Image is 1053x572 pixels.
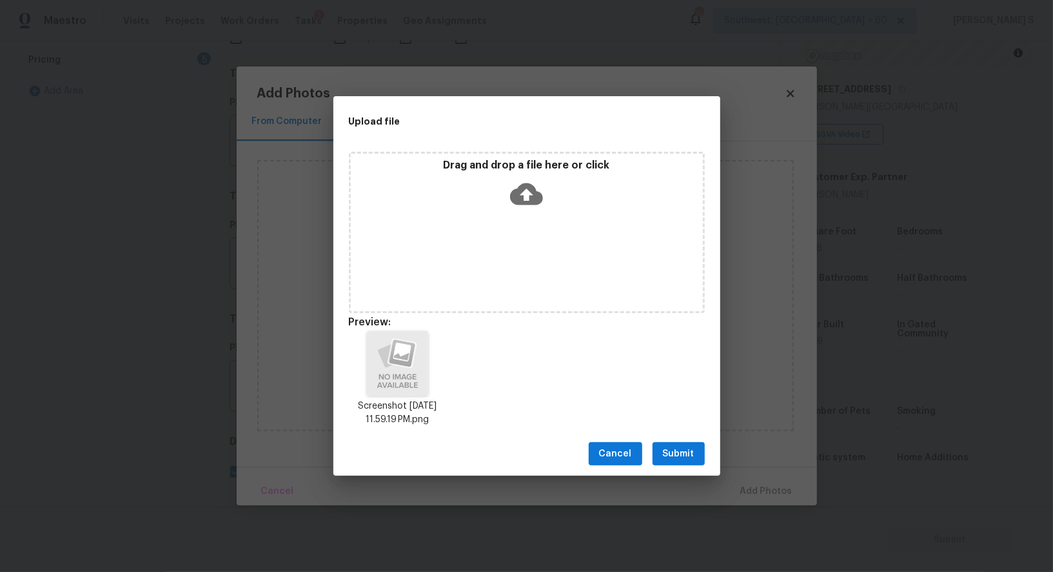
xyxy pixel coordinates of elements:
[349,400,447,427] p: Screenshot [DATE] 11.59.19 PM.png
[351,159,703,172] p: Drag and drop a file here or click
[663,446,694,462] span: Submit
[349,114,647,128] h2: Upload file
[589,442,642,466] button: Cancel
[653,442,705,466] button: Submit
[367,331,428,396] img: h91OBf61q4PEwAAAABJRU5ErkJggg==
[599,446,632,462] span: Cancel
